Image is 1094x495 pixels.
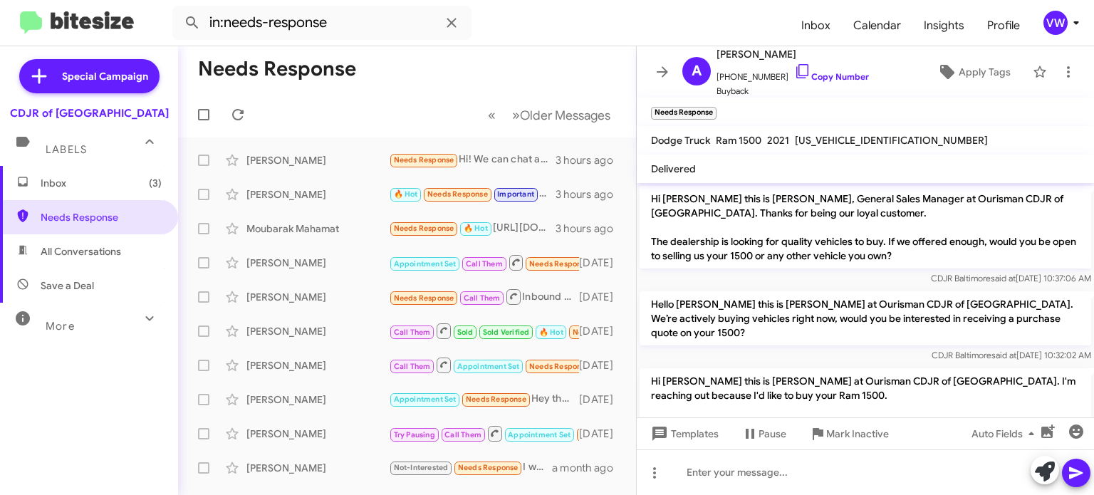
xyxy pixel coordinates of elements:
div: You're welcome [389,322,579,340]
p: Hi [PERSON_NAME] this is [PERSON_NAME] at Ourisman CDJR of [GEOGRAPHIC_DATA]. I'm reaching out be... [640,368,1091,451]
div: [PERSON_NAME] [246,187,389,202]
button: Templates [637,421,730,447]
span: Call Them [464,293,501,303]
div: [PERSON_NAME] [246,427,389,441]
span: Older Messages [520,108,610,123]
div: [PERSON_NAME] [246,153,389,167]
div: [PERSON_NAME] [246,392,389,407]
div: [URL][DOMAIN_NAME] [389,220,556,236]
div: Moubarak Mahamat [246,222,389,236]
div: Hey there i told you to send the pics and info of the new scackpack sunroof you said you have and... [389,391,579,407]
span: 🔥 Hot [394,189,418,199]
span: Important [497,189,534,199]
div: 3 hours ago [556,153,625,167]
div: [DATE] [579,358,625,372]
div: vw [1043,11,1068,35]
input: Search [172,6,472,40]
span: Call Them [394,328,431,337]
a: Calendar [842,5,912,46]
div: Inbound Call [389,424,579,442]
span: Needs Response [394,224,454,233]
span: Profile [976,5,1031,46]
span: Call Them [444,430,481,439]
span: Special Campaign [62,69,148,83]
span: Call Them [466,259,503,269]
button: Auto Fields [960,421,1051,447]
div: [PERSON_NAME] [246,324,389,338]
span: Needs Response [573,328,633,337]
span: Appointment Set [394,259,457,269]
span: Appointment Set [508,430,571,439]
div: [DATE] [579,256,625,270]
a: Insights [912,5,976,46]
div: a month ago [552,461,625,475]
span: Templates [648,421,719,447]
div: [DATE] [579,427,625,441]
div: I want a otd price [389,459,552,476]
p: Hello [PERSON_NAME] this is [PERSON_NAME] at Ourisman CDJR of [GEOGRAPHIC_DATA]. We’re actively b... [640,291,1091,345]
span: Delivered [651,162,696,175]
span: Call Them [394,362,431,371]
p: Hi [PERSON_NAME] this is [PERSON_NAME], General Sales Manager at Ourisman CDJR of [GEOGRAPHIC_DAT... [640,186,1091,269]
span: Needs Response [458,463,519,472]
span: 🔥 Hot [539,328,563,337]
span: said at [991,350,1016,360]
div: [PERSON_NAME] [246,256,389,270]
span: » [512,106,520,124]
span: Needs Response [466,395,526,404]
div: Hi! We can chat and get a price for both vehicles the Ram 1500 and we have a 2017 Honda Accord Sp... [389,152,556,168]
div: [DATE] [579,392,625,407]
a: Inbox [790,5,842,46]
span: Needs Response [394,293,454,303]
span: Not-Interested [394,463,449,472]
button: Apply Tags [921,59,1026,85]
div: [PERSON_NAME] [246,461,389,475]
span: Needs Response [41,210,162,224]
span: Appointment Set [457,362,520,371]
span: (3) [149,176,162,190]
div: We live 4 hours away. Don't think we'll be able to come in [389,186,556,202]
span: [US_VEHICLE_IDENTIFICATION_NUMBER] [795,134,988,147]
div: [PERSON_NAME] [246,358,389,372]
span: Mark Inactive [826,421,889,447]
span: Try Pausing [394,430,435,439]
span: CDJR Baltimore [DATE] 10:37:06 AM [931,273,1091,283]
h1: Needs Response [198,58,356,80]
button: Next [504,100,619,130]
div: 3 hours ago [556,187,625,202]
div: 3 hours ago [556,222,625,236]
span: [PERSON_NAME] [717,46,869,63]
small: Needs Response [651,107,717,120]
span: 🔥 Hot [464,224,488,233]
span: Needs Response [427,189,488,199]
span: Sold Verified [483,328,530,337]
nav: Page navigation example [480,100,619,130]
span: said at [991,273,1016,283]
span: 2021 [767,134,789,147]
button: Previous [479,100,504,130]
span: Needs Response [529,362,590,371]
span: More [46,320,75,333]
span: Sold [457,328,474,337]
div: 4432641822 [389,254,579,271]
span: A [692,60,702,83]
a: Copy Number [794,71,869,82]
div: [DATE] [579,290,625,304]
span: Needs Response [529,259,590,269]
div: Inbound Call [389,288,579,306]
button: Mark Inactive [798,421,900,447]
span: [PHONE_NUMBER] [717,63,869,84]
a: Special Campaign [19,59,160,93]
span: Buyback [717,84,869,98]
button: vw [1031,11,1078,35]
div: [PERSON_NAME] [246,290,389,304]
span: Needs Response [394,155,454,165]
span: Auto Fields [971,421,1040,447]
span: Apply Tags [959,59,1011,85]
span: « [488,106,496,124]
div: [DATE] [579,324,625,338]
span: Save a Deal [41,278,94,293]
span: Dodge Truck [651,134,710,147]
